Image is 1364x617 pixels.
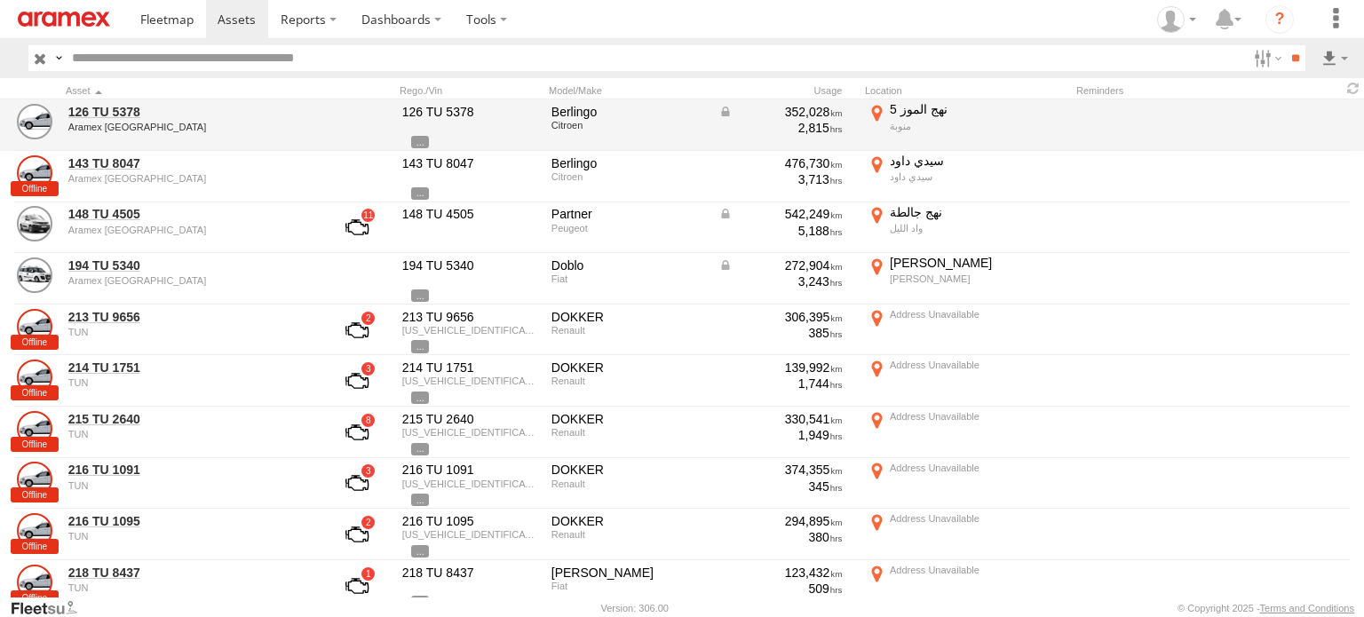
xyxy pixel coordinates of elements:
div: UU18SDBW4LG339187 [402,479,539,489]
div: DOKKER [551,513,706,529]
span: View Asset Details to show all tags [411,545,429,558]
a: View Asset Details [17,257,52,293]
a: View Asset Details [17,565,52,600]
a: 214 TU 1751 [68,360,312,376]
div: 476,730 [718,155,843,171]
span: View Asset Details to show all tags [411,340,429,352]
a: View Asset with Fault/s [324,309,390,352]
div: Renault [551,427,706,438]
div: Doblo [551,257,706,273]
a: View Asset with Fault/s [324,360,390,402]
div: منوبة [890,120,1067,132]
div: Renault [551,479,706,489]
div: 294,895 [718,513,843,529]
div: Berlingo [551,104,706,120]
div: undefined [68,327,312,337]
div: Model/Make [549,84,709,97]
div: Data from Vehicle CANbus [718,257,843,273]
div: 3,243 [718,273,843,289]
div: undefined [68,377,312,388]
div: 330,541 [718,411,843,427]
div: واد الليل [890,222,1067,234]
label: Click to View Current Location [865,460,1069,508]
div: 509 [718,581,843,597]
a: View Asset Details [17,309,52,344]
span: View Asset Details to show all tags [411,187,429,200]
div: UU18SDBW4LG215030 [402,325,539,336]
div: DOKKER [551,360,706,376]
a: 218 TU 8437 [68,565,312,581]
div: Citroen [551,120,706,131]
div: 218 TU 8437 [402,565,539,581]
div: 3,713 [718,171,843,187]
a: 215 TU 2640 [68,411,312,427]
div: 345 [718,479,843,494]
div: سيدي داود [890,153,1067,169]
a: 216 TU 1095 [68,513,312,529]
div: 216 TU 1091 [402,462,539,478]
div: undefined [68,122,312,132]
span: Refresh [1343,80,1364,97]
div: UU18SDBW4LG163154 [402,376,539,386]
a: View Asset with Fault/s [324,462,390,504]
div: Fiorino [551,565,706,581]
div: Data from Vehicle CANbus [718,206,843,222]
div: 123,432 [718,565,843,581]
span: View Asset Details to show all tags [411,392,429,404]
div: Hassene Zaouali [1151,6,1202,33]
a: View Asset with Fault/s [324,565,390,607]
label: Click to View Current Location [865,408,1069,456]
div: undefined [68,429,312,439]
a: 148 TU 4505 [68,206,312,222]
div: DOKKER [551,411,706,427]
div: [PERSON_NAME] [890,255,1067,271]
a: 143 TU 8047 [68,155,312,171]
label: Click to View Current Location [865,562,1069,610]
div: Renault [551,325,706,336]
div: DOKKER [551,462,706,478]
div: سيدي داود [890,170,1067,183]
label: Search Filter Options [1247,45,1285,71]
a: View Asset Details [17,155,52,191]
span: View Asset Details to show all tags [411,443,429,455]
div: [PERSON_NAME] [890,273,1067,285]
div: 148 TU 4505 [402,206,539,222]
div: Partner [551,206,706,222]
a: 216 TU 1091 [68,462,312,478]
label: Click to View Current Location [865,306,1069,354]
label: Click to View Current Location [865,153,1069,201]
div: Renault [551,529,706,540]
div: 143 TU 8047 [402,155,539,171]
div: © Copyright 2025 - [1178,603,1354,613]
span: View Asset Details to show all tags [411,289,429,302]
div: 213 TU 9656 [402,309,539,325]
div: 215 TU 2640 [402,411,539,427]
span: View Asset Details to show all tags [411,136,429,148]
div: Click to Sort [66,84,314,97]
img: aramex-logo.svg [18,12,110,27]
div: Usage [716,84,858,97]
span: View Asset Details to show all tags [411,596,429,608]
div: UU18SDBW4LG339180 [402,529,539,540]
div: Berlingo [551,155,706,171]
label: Click to View Current Location [865,357,1069,405]
a: View Asset Details [17,411,52,447]
a: View Asset with Fault/s [324,206,390,249]
a: View Asset with Fault/s [324,411,390,454]
div: 126 TU 5378 [402,104,539,120]
div: نهج جالطة [890,204,1067,220]
a: 213 TU 9656 [68,309,312,325]
a: Visit our Website [10,599,91,617]
a: View Asset Details [17,360,52,395]
div: 380 [718,529,843,545]
div: undefined [68,480,312,491]
div: undefined [68,531,312,542]
div: UU18SDBW4LG215003 [402,427,539,438]
label: Search Query [52,45,66,71]
div: 1,949 [718,427,843,443]
label: Click to View Current Location [865,204,1069,252]
div: 139,992 [718,360,843,376]
div: 374,355 [718,462,843,478]
div: Citroen [551,171,706,182]
div: 5,188 [718,223,843,239]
